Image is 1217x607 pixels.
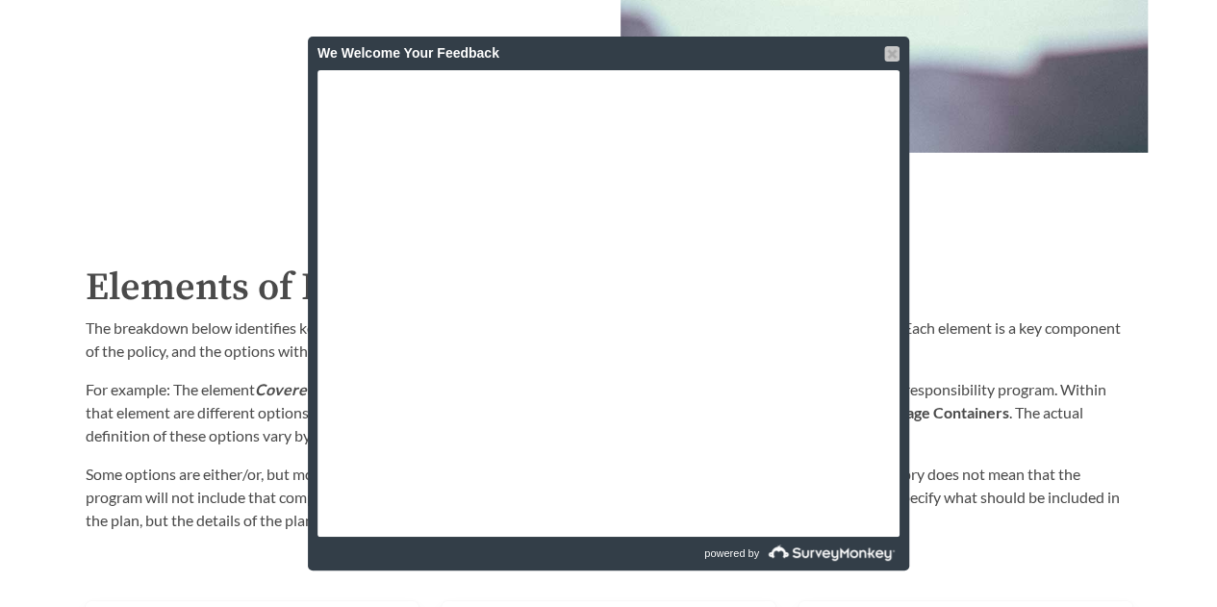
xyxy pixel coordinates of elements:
span: powered by [704,537,759,570]
strong: Covered Products [255,380,381,398]
h2: Elements of EPR [86,259,1132,316]
p: The breakdown below identifies key elements and the options within those elements that are presen... [86,316,1132,363]
p: For example: The element refers to the types of items that are required to be included within the... [86,378,1132,447]
div: We Welcome Your Feedback [317,37,900,70]
a: powered by [611,537,900,570]
p: Some options are either/or, but most elements will include multiple options together. The absence... [86,463,1132,532]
